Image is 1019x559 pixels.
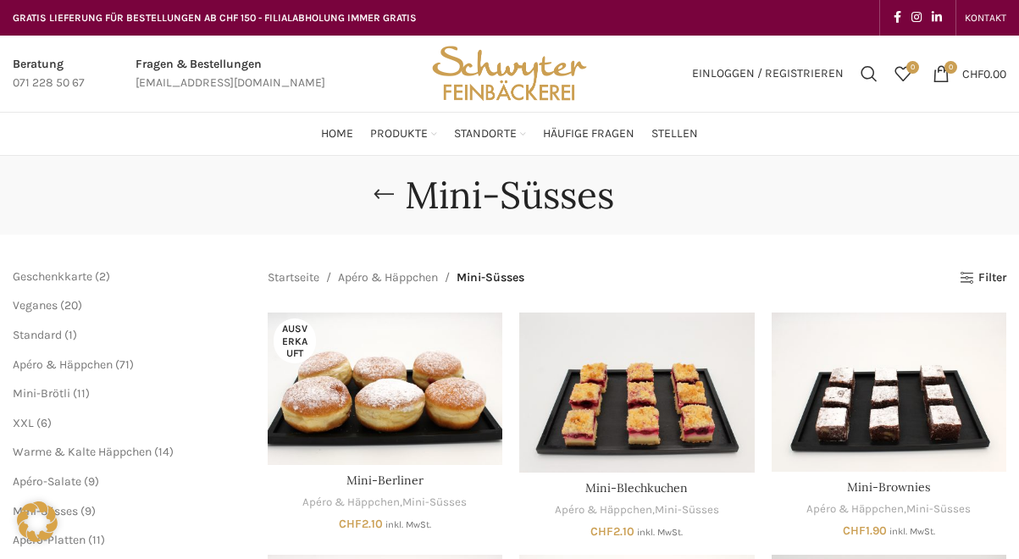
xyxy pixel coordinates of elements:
[426,36,592,112] img: Bäckerei Schwyter
[543,126,634,142] span: Häufige Fragen
[321,126,353,142] span: Home
[651,117,698,151] a: Stellen
[772,501,1006,517] div: ,
[99,269,106,284] span: 2
[13,328,62,342] a: Standard
[13,269,92,284] a: Geschenkkarte
[965,1,1006,35] a: KONTAKT
[363,178,405,212] a: Go back
[555,502,652,518] a: Apéro & Häppchen
[13,55,85,93] a: Infobox link
[13,298,58,313] a: Veganes
[69,328,73,342] span: 1
[962,66,983,80] span: CHF
[965,12,1006,24] span: KONTAKT
[590,524,634,539] bdi: 2.10
[268,313,502,464] a: Mini-Berliner
[426,65,592,80] a: Site logo
[136,55,325,93] a: Infobox link
[960,271,1006,285] a: Filter
[692,68,844,80] span: Einloggen / Registrieren
[852,57,886,91] a: Suchen
[339,517,383,531] bdi: 2.10
[843,523,887,538] bdi: 1.90
[405,173,614,218] h1: Mini-Süsses
[637,527,683,538] small: inkl. MwSt.
[346,473,424,488] a: Mini-Berliner
[806,501,904,517] a: Apéro & Häppchen
[13,474,81,489] a: Apéro-Salate
[370,117,437,151] a: Produkte
[268,268,319,287] a: Startseite
[41,416,47,430] span: 6
[64,298,78,313] span: 20
[651,126,698,142] span: Stellen
[889,526,935,537] small: inkl. MwSt.
[92,533,101,547] span: 11
[13,445,152,459] a: Warme & Kalte Häppchen
[13,386,70,401] a: Mini-Brötli
[457,268,524,287] span: Mini-Süsses
[886,57,920,91] a: 0
[274,318,316,363] span: Ausverkauft
[927,6,947,30] a: Linkedin social link
[339,517,362,531] span: CHF
[944,61,957,74] span: 0
[543,117,634,151] a: Häufige Fragen
[655,502,719,518] a: Mini-Süsses
[590,524,613,539] span: CHF
[519,313,754,472] a: Mini-Blechkuchen
[13,416,34,430] a: XXL
[906,6,927,30] a: Instagram social link
[13,357,113,372] a: Apéro & Häppchen
[88,474,95,489] span: 9
[370,126,428,142] span: Produkte
[772,313,1006,472] a: Mini-Brownies
[338,268,438,287] a: Apéro & Häppchen
[886,57,920,91] div: Meine Wunschliste
[158,445,169,459] span: 14
[268,268,524,287] nav: Breadcrumb
[268,495,502,511] div: ,
[119,357,130,372] span: 71
[454,117,526,151] a: Standorte
[906,501,971,517] a: Mini-Süsses
[956,1,1015,35] div: Secondary navigation
[906,61,919,74] span: 0
[77,386,86,401] span: 11
[519,502,754,518] div: ,
[924,57,1015,91] a: 0 CHF0.00
[843,523,866,538] span: CHF
[962,66,1006,80] bdi: 0.00
[13,12,417,24] span: GRATIS LIEFERUNG FÜR BESTELLUNGEN AB CHF 150 - FILIALABHOLUNG IMMER GRATIS
[847,479,930,495] a: Mini-Brownies
[585,480,688,495] a: Mini-Blechkuchen
[684,57,852,91] a: Einloggen / Registrieren
[889,6,906,30] a: Facebook social link
[385,519,431,530] small: inkl. MwSt.
[85,504,91,518] span: 9
[321,117,353,151] a: Home
[454,126,517,142] span: Standorte
[4,117,1015,151] div: Main navigation
[402,495,467,511] a: Mini-Süsses
[302,495,400,511] a: Apéro & Häppchen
